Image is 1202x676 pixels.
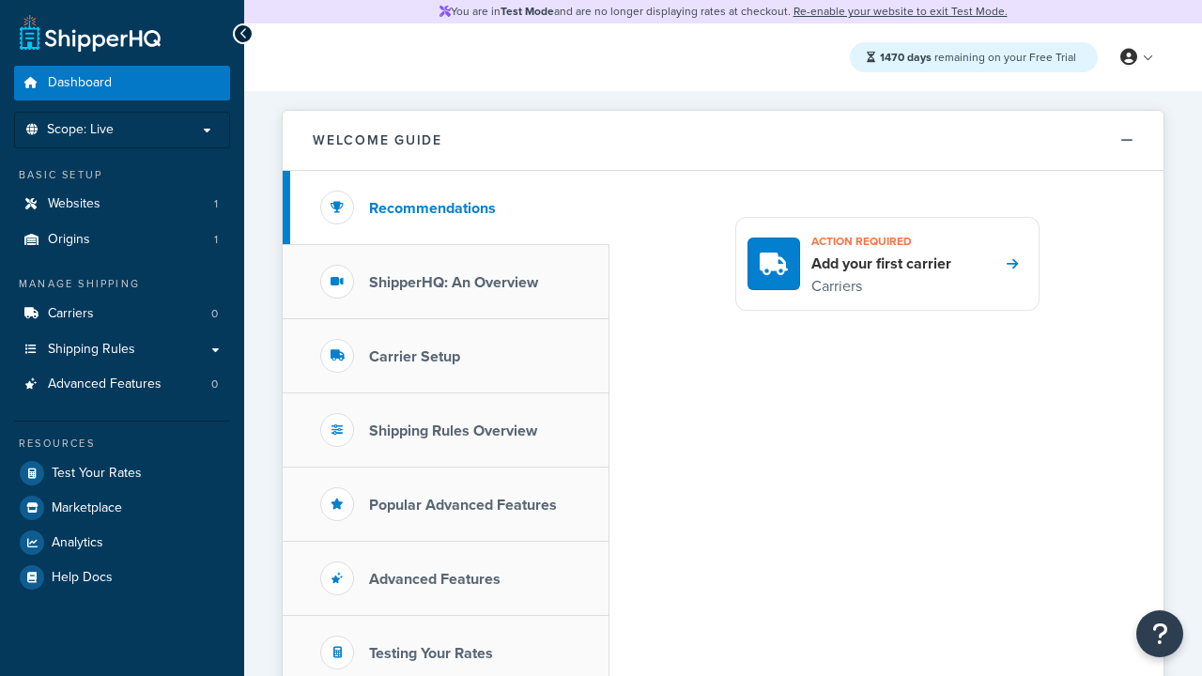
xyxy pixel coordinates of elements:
[369,200,496,217] h3: Recommendations
[211,376,218,392] span: 0
[369,645,493,662] h3: Testing Your Rates
[14,456,230,490] a: Test Your Rates
[214,232,218,248] span: 1
[283,111,1163,171] button: Welcome Guide
[14,297,230,331] li: Carriers
[14,367,230,402] a: Advanced Features0
[794,3,1008,20] a: Re-enable your website to exit Test Mode.
[1136,610,1183,657] button: Open Resource Center
[14,332,230,367] a: Shipping Rules
[48,342,135,358] span: Shipping Rules
[14,167,230,183] div: Basic Setup
[14,66,230,100] a: Dashboard
[14,526,230,560] a: Analytics
[369,274,538,291] h3: ShipperHQ: An Overview
[14,223,230,257] li: Origins
[369,571,501,588] h3: Advanced Features
[880,49,1076,66] span: remaining on your Free Trial
[14,491,230,525] a: Marketplace
[811,274,951,299] p: Carriers
[52,570,113,586] span: Help Docs
[14,561,230,594] a: Help Docs
[48,196,100,212] span: Websites
[52,500,122,516] span: Marketplace
[14,223,230,257] a: Origins1
[811,229,951,253] h3: Action required
[369,422,537,439] h3: Shipping Rules Overview
[14,297,230,331] a: Carriers0
[811,253,951,274] h4: Add your first carrier
[14,367,230,402] li: Advanced Features
[369,497,557,514] h3: Popular Advanced Features
[52,466,142,482] span: Test Your Rates
[48,75,112,91] span: Dashboard
[214,196,218,212] span: 1
[14,276,230,292] div: Manage Shipping
[369,348,460,365] h3: Carrier Setup
[52,535,103,551] span: Analytics
[47,122,114,138] span: Scope: Live
[880,49,932,66] strong: 1470 days
[313,133,442,147] h2: Welcome Guide
[48,376,162,392] span: Advanced Features
[501,3,554,20] strong: Test Mode
[14,436,230,452] div: Resources
[211,306,218,322] span: 0
[14,187,230,222] a: Websites1
[48,232,90,248] span: Origins
[48,306,94,322] span: Carriers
